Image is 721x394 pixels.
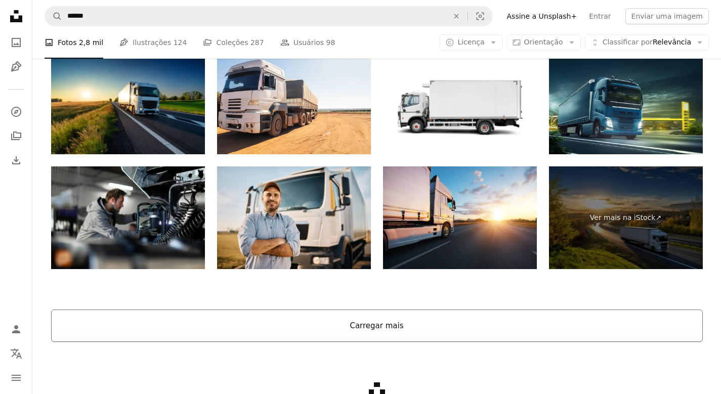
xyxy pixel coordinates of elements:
[326,37,335,48] span: 98
[217,52,371,155] img: Semi-caminhão em uma fazenda.
[6,102,26,122] a: Explorar
[174,37,187,48] span: 124
[583,8,617,24] a: Entrar
[457,38,484,46] span: Licença
[6,319,26,339] a: Entrar / Cadastrar-se
[6,6,26,28] a: Início — Unsplash
[445,7,468,26] button: Limpar
[383,166,537,269] img: European truck driving on the asphalt road in rural landscape at sunset
[585,34,709,51] button: Classificar porRelevância
[51,310,703,342] button: Carregar mais
[6,57,26,77] a: Ilustrações
[6,32,26,53] a: Fotos
[45,6,493,26] form: Pesquise conteúdo visual em todo o site
[6,343,26,364] button: Idioma
[603,37,691,48] span: Relevância
[468,7,492,26] button: Pesquisa visual
[217,166,371,269] img: Motorista de caminhão feliz com braços cruzados olhando para a câmera.
[6,126,26,146] a: Coleções
[501,8,583,24] a: Assine a Unsplash+
[440,34,502,51] button: Licença
[51,52,205,155] img: Caminhão branco dirigindo na estrada asfáltica na paisagem rural ao pôr do sol
[549,52,703,155] img: Caminhão à noite na estrada
[549,166,703,269] a: Ver mais na iStock↗
[203,26,264,59] a: Coleções 287
[280,26,335,59] a: Usuários 98
[603,38,653,46] span: Classificar por
[625,8,709,24] button: Enviar uma imagem
[119,26,187,59] a: Ilustrações 124
[51,166,205,269] img: Truck mechanic at work
[6,150,26,170] a: Histórico de downloads
[250,37,264,48] span: 287
[45,7,62,26] button: Pesquise na Unsplash
[524,38,563,46] span: Orientação
[383,52,537,155] img: Caminhão de entrega limpo pequeno branco pronto para o seu projeto isolado no branco.
[506,34,581,51] button: Orientação
[6,368,26,388] button: Menu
